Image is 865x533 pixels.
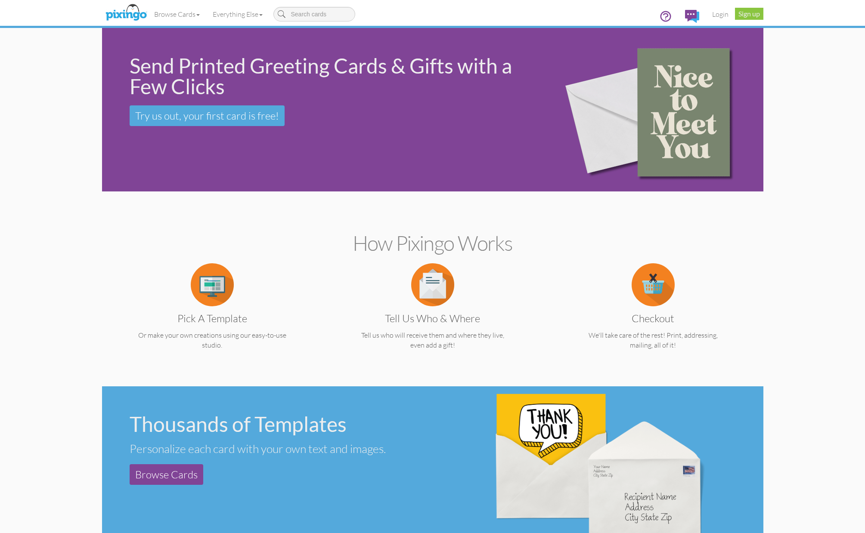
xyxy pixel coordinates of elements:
div: Thousands of Templates [130,414,426,434]
h3: Tell us Who & Where [346,313,520,324]
img: item.alt [411,263,454,306]
h3: Checkout [566,313,740,324]
a: Login [706,3,735,25]
h3: Pick a Template [125,313,299,324]
img: pixingo logo [103,2,149,24]
p: Tell us who will receive them and where they live, even add a gift! [339,330,526,350]
p: Or make your own creations using our easy-to-use studio. [119,330,306,350]
a: Sign up [735,8,763,20]
div: Personalize each card with your own text and images. [130,441,426,456]
p: We'll take care of the rest! Print, addressing, mailing, all of it! [560,330,747,350]
img: item.alt [191,263,234,306]
img: 15b0954d-2d2f-43ee-8fdb-3167eb028af9.png [550,16,758,204]
a: Tell us Who & Where Tell us who will receive them and where they live, even add a gift! [339,280,526,350]
a: Pick a Template Or make your own creations using our easy-to-use studio. [119,280,306,350]
h2: How Pixingo works [117,232,748,255]
a: Browse Cards [148,3,206,25]
a: Browse Cards [130,464,203,485]
img: comments.svg [685,10,699,23]
img: item.alt [632,263,675,306]
a: Checkout We'll take care of the rest! Print, addressing, mailing, all of it! [560,280,747,350]
span: Try us out, your first card is free! [135,109,279,122]
input: Search cards [273,7,355,22]
a: Everything Else [206,3,269,25]
div: Send Printed Greeting Cards & Gifts with a Few Clicks [130,55,536,97]
a: Try us out, your first card is free! [130,105,285,126]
